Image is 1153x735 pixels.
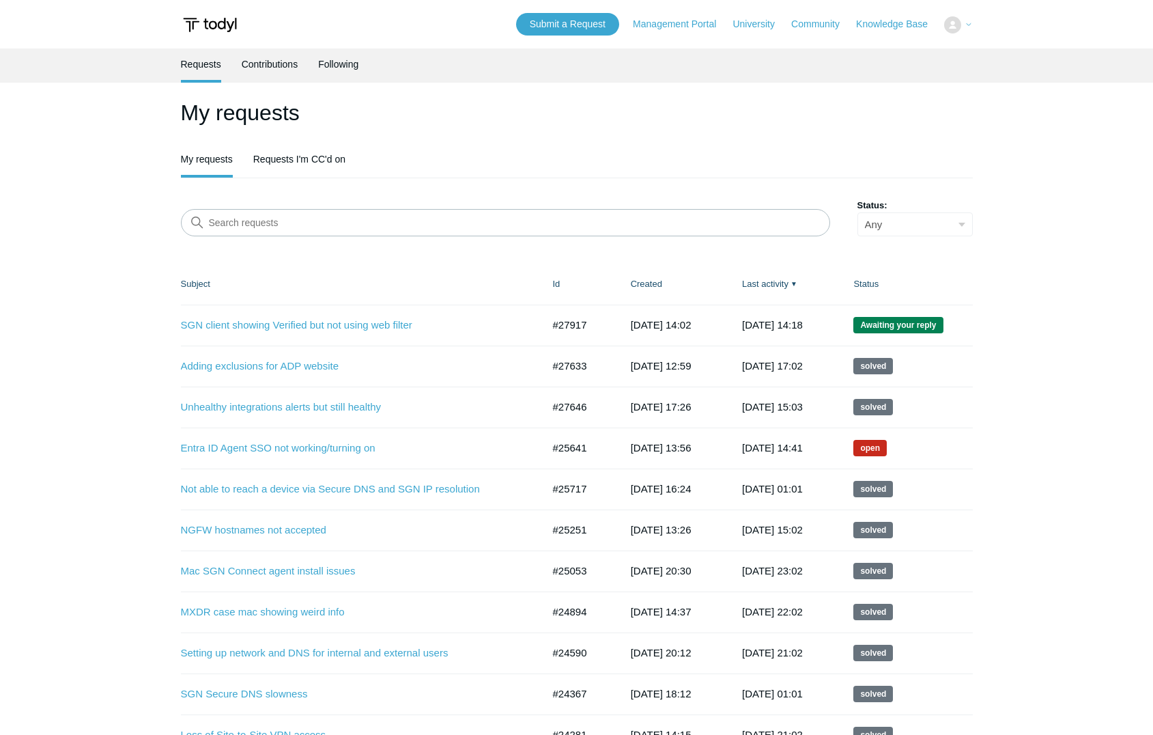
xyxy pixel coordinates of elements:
a: NGFW hostnames not accepted [181,523,522,538]
time: 2025-06-26T16:24:31+00:00 [631,483,692,495]
a: SGN client showing Verified but not using web filter [181,318,522,333]
time: 2025-09-03T15:03:28+00:00 [742,401,803,413]
time: 2025-08-08T14:41:35+00:00 [742,442,803,454]
a: Unhealthy integrations alerts but still healthy [181,400,522,415]
img: Todyl Support Center Help Center home page [181,12,239,38]
time: 2025-08-25T17:26:53+00:00 [631,401,692,413]
td: #24894 [539,592,617,633]
td: #25251 [539,510,617,551]
a: Not able to reach a device via Secure DNS and SGN IP resolution [181,482,522,497]
th: Subject [181,264,539,305]
a: My requests [181,143,233,175]
time: 2025-04-21T18:12:47+00:00 [631,688,692,699]
time: 2025-05-22T20:30:01+00:00 [631,565,692,577]
a: MXDR case mac showing weird info [181,605,522,620]
a: Last activity▼ [742,279,788,289]
time: 2025-09-04T14:18:42+00:00 [742,319,803,331]
th: Id [539,264,617,305]
span: We are waiting for you to respond [853,317,943,333]
a: Entra ID Agent SSO not working/turning on [181,441,522,456]
input: Search requests [181,209,830,236]
h1: My requests [181,96,973,129]
a: Community [791,17,853,31]
td: #25053 [539,551,617,592]
a: Adding exclusions for ADP website [181,359,522,374]
a: University [732,17,788,31]
td: #27917 [539,305,617,346]
span: ▼ [791,279,797,289]
span: This request has been solved [853,686,893,702]
a: Knowledge Base [856,17,941,31]
a: Management Portal [633,17,730,31]
a: Requests [181,48,221,80]
a: Contributions [242,48,298,80]
time: 2025-05-19T01:01:40+00:00 [742,688,803,699]
span: This request has been solved [853,604,893,620]
time: 2025-06-03T13:26:41+00:00 [631,524,692,536]
a: Setting up network and DNS for internal and external users [181,646,522,661]
a: Requests I'm CC'd on [253,143,345,175]
span: This request has been solved [853,522,893,538]
time: 2025-07-24T01:01:52+00:00 [742,483,803,495]
span: This request has been solved [853,358,893,374]
a: Mac SGN Connect agent install issues [181,564,522,579]
time: 2025-08-25T12:59:36+00:00 [631,360,692,372]
span: We are working on a response for you [853,440,887,456]
time: 2025-06-11T22:02:14+00:00 [742,606,803,618]
td: #25641 [539,428,617,469]
time: 2025-09-04T14:02:37+00:00 [631,319,692,331]
a: Submit a Request [516,13,619,36]
span: This request has been solved [853,481,893,497]
td: #27633 [539,346,617,387]
time: 2025-06-18T23:02:04+00:00 [742,565,803,577]
span: This request has been solved [853,563,893,579]
td: #24590 [539,633,617,674]
a: Created [631,279,662,289]
td: #25717 [539,469,617,510]
time: 2025-05-22T21:02:36+00:00 [742,647,803,658]
td: #24367 [539,674,617,715]
a: Following [318,48,358,80]
a: SGN Secure DNS slowness [181,687,522,702]
time: 2025-06-30T15:02:52+00:00 [742,524,803,536]
time: 2025-09-03T17:02:21+00:00 [742,360,803,372]
time: 2025-05-15T14:37:20+00:00 [631,606,692,618]
td: #27646 [539,387,617,428]
span: This request has been solved [853,399,893,415]
span: This request has been solved [853,645,893,661]
time: 2025-04-29T20:12:23+00:00 [631,647,692,658]
time: 2025-06-24T13:56:04+00:00 [631,442,692,454]
label: Status: [857,199,973,212]
th: Status [840,264,972,305]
